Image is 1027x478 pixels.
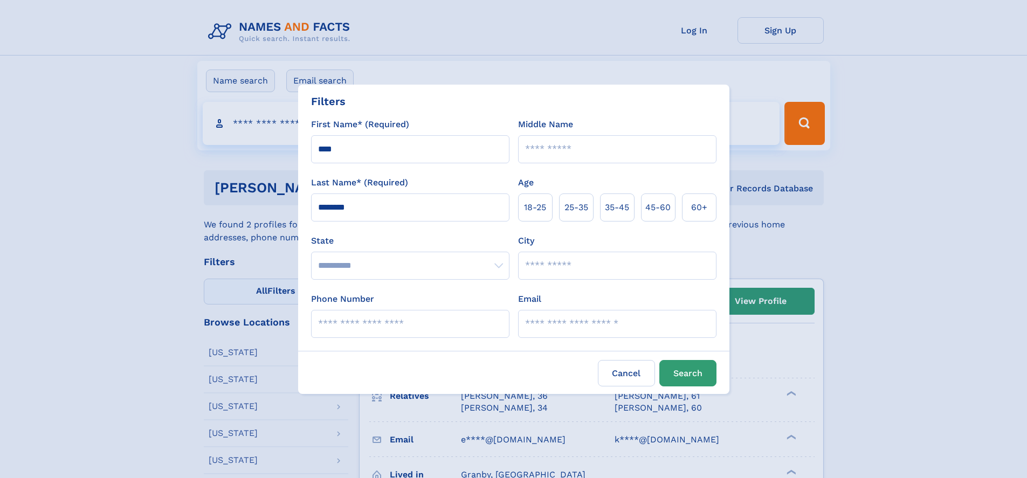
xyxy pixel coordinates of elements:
label: State [311,234,509,247]
label: Cancel [598,360,655,386]
span: 35‑45 [605,201,629,214]
label: Phone Number [311,293,374,306]
label: Middle Name [518,118,573,131]
label: Age [518,176,534,189]
label: Email [518,293,541,306]
span: 25‑35 [564,201,588,214]
button: Search [659,360,716,386]
span: 18‑25 [524,201,546,214]
span: 45‑60 [645,201,671,214]
label: Last Name* (Required) [311,176,408,189]
div: Filters [311,93,346,109]
label: City [518,234,534,247]
label: First Name* (Required) [311,118,409,131]
span: 60+ [691,201,707,214]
